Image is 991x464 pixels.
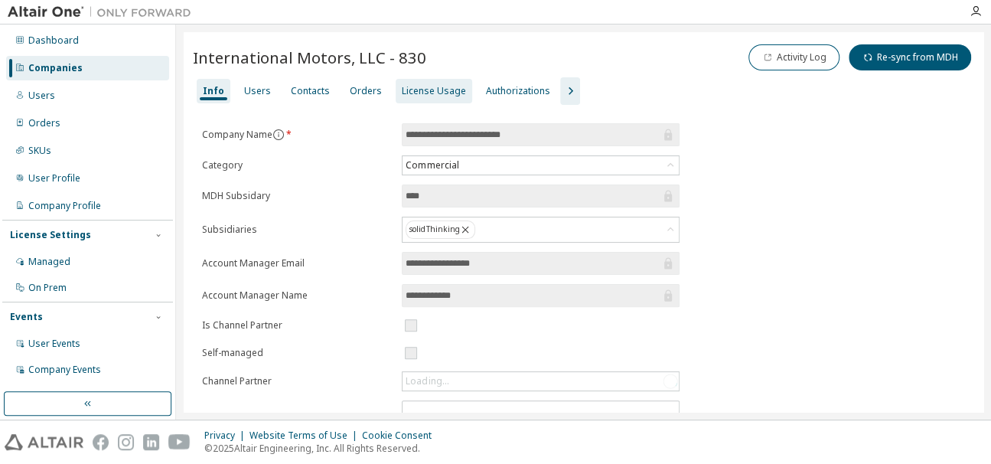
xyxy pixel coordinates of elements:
[28,172,80,185] div: User Profile
[403,156,678,175] div: Commercial
[202,347,393,359] label: Self-managed
[202,224,393,236] label: Subsidiaries
[28,90,55,102] div: Users
[204,442,441,455] p: © 2025 Altair Engineering, Inc. All Rights Reserved.
[202,159,393,172] label: Category
[486,85,550,97] div: Authorizations
[202,190,393,202] label: MDH Subsidary
[28,145,51,157] div: SKUs
[28,338,80,350] div: User Events
[202,375,393,387] label: Channel Partner
[249,430,362,442] div: Website Terms of Use
[202,319,393,332] label: Is Channel Partner
[406,375,448,387] div: Loading...
[8,5,199,20] img: Altair One
[362,430,441,442] div: Cookie Consent
[202,289,393,302] label: Account Manager Name
[204,430,249,442] div: Privacy
[118,434,134,450] img: instagram.svg
[203,85,224,97] div: Info
[402,85,466,97] div: License Usage
[28,256,70,268] div: Managed
[5,434,83,450] img: altair_logo.svg
[403,372,678,390] div: Loading...
[28,200,101,212] div: Company Profile
[10,311,43,323] div: Events
[403,157,461,174] div: Commercial
[291,85,330,97] div: Contacts
[143,434,159,450] img: linkedin.svg
[28,364,101,376] div: Company Events
[849,44,971,70] button: Re-sync from MDH
[350,85,382,97] div: Orders
[28,117,60,129] div: Orders
[244,85,271,97] div: Users
[748,44,839,70] button: Activity Log
[272,129,285,141] button: information
[10,229,91,241] div: License Settings
[28,62,83,74] div: Companies
[202,257,393,270] label: Account Manager Email
[28,282,67,294] div: On Prem
[202,129,393,141] label: Company Name
[406,221,475,239] div: solidThinking
[168,434,191,450] img: youtube.svg
[93,434,109,450] img: facebook.svg
[193,47,426,68] span: International Motors, LLC - 830
[403,217,678,242] div: solidThinking
[28,34,79,47] div: Dashboard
